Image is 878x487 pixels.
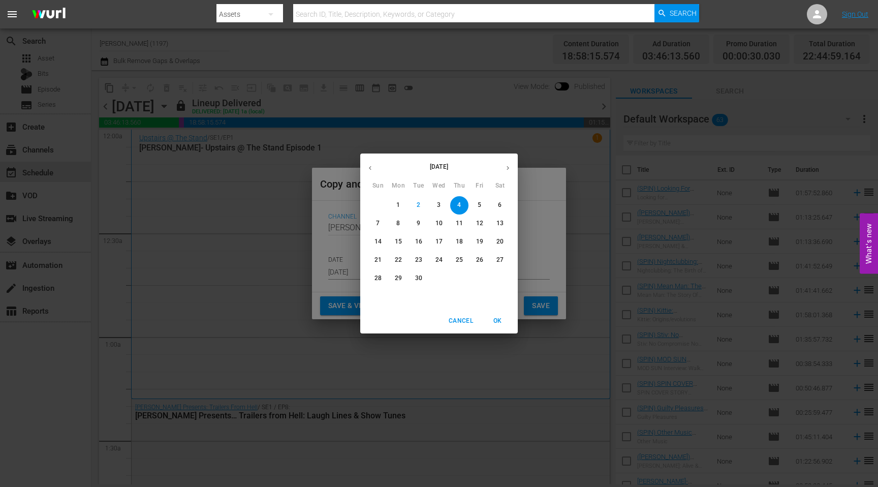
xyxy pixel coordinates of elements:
p: 4 [457,201,461,209]
span: Mon [389,181,407,191]
p: 8 [396,219,400,228]
button: Cancel [445,313,477,329]
button: 30 [410,269,428,288]
button: 18 [450,233,468,251]
button: 8 [389,215,407,233]
p: 12 [476,219,483,228]
span: Wed [430,181,448,191]
p: 19 [476,237,483,246]
p: 9 [417,219,420,228]
p: 18 [456,237,463,246]
button: 7 [369,215,387,233]
span: OK [485,316,510,326]
p: 1 [396,201,400,209]
button: 5 [471,196,489,215]
p: 22 [395,256,402,264]
p: 6 [498,201,501,209]
button: 22 [389,251,407,269]
p: 2 [417,201,420,209]
p: 3 [437,201,441,209]
button: 21 [369,251,387,269]
button: Open Feedback Widget [860,214,878,274]
p: 7 [376,219,380,228]
span: menu [6,8,18,20]
button: OK [481,313,514,329]
span: Fri [471,181,489,191]
p: 11 [456,219,463,228]
button: 27 [491,251,509,269]
button: 12 [471,215,489,233]
p: 14 [374,237,382,246]
button: 17 [430,233,448,251]
button: 2 [410,196,428,215]
p: 21 [374,256,382,264]
span: Sat [491,181,509,191]
p: 23 [415,256,422,264]
button: 26 [471,251,489,269]
span: Thu [450,181,468,191]
button: 6 [491,196,509,215]
button: 15 [389,233,407,251]
button: 11 [450,215,468,233]
p: [DATE] [380,162,498,171]
button: 20 [491,233,509,251]
a: Sign Out [842,10,868,18]
button: 1 [389,196,407,215]
button: 25 [450,251,468,269]
p: 25 [456,256,463,264]
button: 4 [450,196,468,215]
p: 15 [395,237,402,246]
img: ans4CAIJ8jUAAAAAAAAAAAAAAAAAAAAAAAAgQb4GAAAAAAAAAAAAAAAAAAAAAAAAJMjXAAAAAAAAAAAAAAAAAAAAAAAAgAT5G... [24,3,73,26]
span: Cancel [449,316,473,326]
p: 24 [435,256,443,264]
p: 17 [435,237,443,246]
span: Search [670,4,697,22]
button: 10 [430,215,448,233]
button: 16 [410,233,428,251]
button: 24 [430,251,448,269]
button: 3 [430,196,448,215]
span: Tue [410,181,428,191]
span: Sun [369,181,387,191]
button: 19 [471,233,489,251]
p: 30 [415,274,422,283]
button: 9 [410,215,428,233]
p: 5 [478,201,481,209]
button: 23 [410,251,428,269]
button: 14 [369,233,387,251]
p: 26 [476,256,483,264]
p: 28 [374,274,382,283]
button: 29 [389,269,407,288]
p: 29 [395,274,402,283]
p: 10 [435,219,443,228]
p: 16 [415,237,422,246]
p: 13 [496,219,504,228]
p: 20 [496,237,504,246]
p: 27 [496,256,504,264]
button: 13 [491,215,509,233]
button: 28 [369,269,387,288]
